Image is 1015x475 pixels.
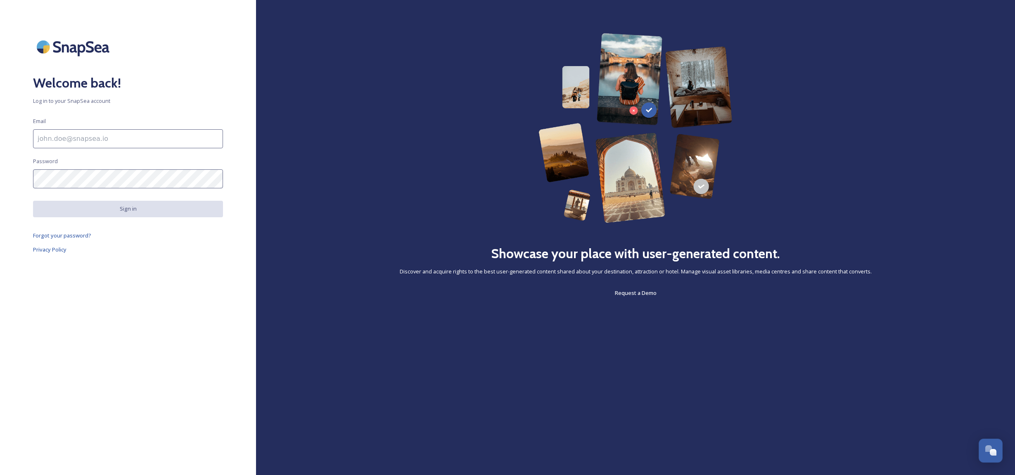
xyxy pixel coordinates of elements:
[33,157,58,165] span: Password
[33,232,91,239] span: Forgot your password?
[615,289,657,297] span: Request a Demo
[538,33,732,223] img: 63b42ca75bacad526042e722_Group%20154-p-800.png
[33,201,223,217] button: Sign in
[33,129,223,148] input: john.doe@snapsea.io
[33,245,223,254] a: Privacy Policy
[33,97,223,105] span: Log in to your SnapSea account
[615,288,657,298] a: Request a Demo
[33,230,223,240] a: Forgot your password?
[979,439,1003,463] button: Open Chat
[491,244,780,264] h2: Showcase your place with user-generated content.
[33,73,223,93] h2: Welcome back!
[33,117,46,125] span: Email
[33,33,116,61] img: SnapSea Logo
[33,246,66,253] span: Privacy Policy
[400,268,872,275] span: Discover and acquire rights to the best user-generated content shared about your destination, att...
